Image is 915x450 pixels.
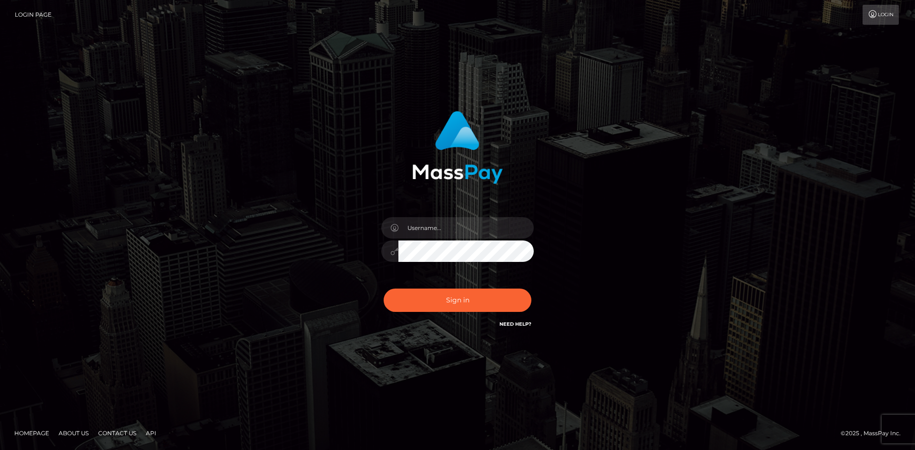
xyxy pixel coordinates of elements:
a: Homepage [10,426,53,440]
a: About Us [55,426,92,440]
a: Need Help? [499,321,531,327]
img: MassPay Login [412,111,503,184]
a: Contact Us [94,426,140,440]
input: Username... [398,217,534,239]
a: Login [863,5,899,25]
a: API [142,426,160,440]
div: © 2025 , MassPay Inc. [841,428,908,439]
button: Sign in [384,289,531,312]
a: Login Page [15,5,51,25]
